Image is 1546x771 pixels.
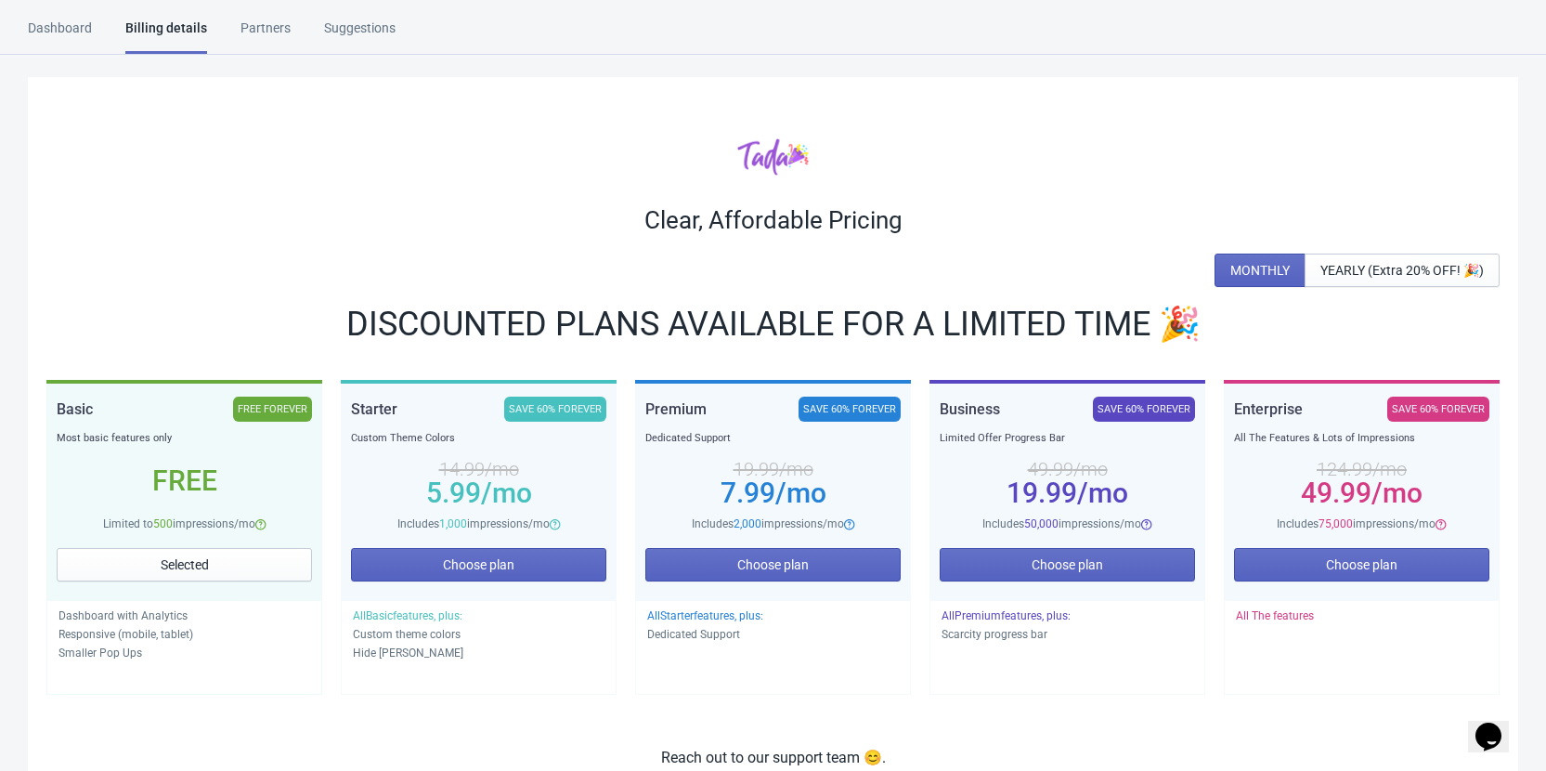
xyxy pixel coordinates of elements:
[645,486,901,501] div: 7.99
[324,19,396,51] div: Suggestions
[1468,697,1527,752] iframe: chat widget
[1234,548,1489,582] button: Choose plan
[647,625,899,644] p: Dedicated Support
[1320,263,1484,278] span: YEARLY (Extra 20% OFF! 🎉)
[1234,397,1303,422] div: Enterprise
[351,462,606,477] div: 14.99 /mo
[1234,462,1489,477] div: 124.99 /mo
[57,429,312,448] div: Most basic features only
[353,625,604,644] p: Custom theme colors
[737,557,809,572] span: Choose plan
[1032,557,1103,572] span: Choose plan
[153,517,173,530] span: 500
[940,397,1000,422] div: Business
[1077,477,1128,509] span: /mo
[1326,557,1397,572] span: Choose plan
[58,625,310,644] p: Responsive (mobile, tablet)
[645,429,901,448] div: Dedicated Support
[125,19,207,54] div: Billing details
[353,644,604,662] p: Hide [PERSON_NAME]
[645,548,901,582] button: Choose plan
[1371,477,1423,509] span: /mo
[734,517,761,530] span: 2,000
[940,548,1195,582] button: Choose plan
[46,205,1500,235] div: Clear, Affordable Pricing
[351,486,606,501] div: 5.99
[240,19,291,51] div: Partners
[57,474,312,489] div: Free
[1387,397,1489,422] div: SAVE 60% FOREVER
[982,517,1141,530] span: Includes impressions/mo
[58,607,310,625] p: Dashboard with Analytics
[940,462,1195,477] div: 49.99 /mo
[353,609,462,622] span: All Basic features, plus:
[161,557,209,572] span: Selected
[233,397,312,422] div: FREE FOREVER
[351,429,606,448] div: Custom Theme Colors
[1319,517,1353,530] span: 75,000
[1277,517,1436,530] span: Includes impressions/mo
[1305,254,1500,287] button: YEARLY (Extra 20% OFF! 🎉)
[57,548,312,582] button: Selected
[645,397,707,422] div: Premium
[799,397,901,422] div: SAVE 60% FOREVER
[1234,429,1489,448] div: All The Features & Lots of Impressions
[1093,397,1195,422] div: SAVE 60% FOREVER
[1234,486,1489,501] div: 49.99
[57,397,93,422] div: Basic
[57,515,312,533] div: Limited to impressions/mo
[397,517,550,530] span: Includes impressions/mo
[439,517,467,530] span: 1,000
[692,517,844,530] span: Includes impressions/mo
[351,397,397,422] div: Starter
[504,397,606,422] div: SAVE 60% FOREVER
[481,477,532,509] span: /mo
[443,557,514,572] span: Choose plan
[940,486,1195,501] div: 19.99
[737,137,809,176] img: tadacolor.png
[58,644,310,662] p: Smaller Pop Ups
[351,548,606,582] button: Choose plan
[661,747,886,769] p: Reach out to our support team 😊.
[28,19,92,51] div: Dashboard
[46,309,1500,339] div: DISCOUNTED PLANS AVAILABLE FOR A LIMITED TIME 🎉
[942,625,1193,644] p: Scarcity progress bar
[775,477,826,509] span: /mo
[1024,517,1059,530] span: 50,000
[1230,263,1290,278] span: MONTHLY
[942,609,1071,622] span: All Premium features, plus:
[645,462,901,477] div: 19.99 /mo
[940,429,1195,448] div: Limited Offer Progress Bar
[1215,254,1306,287] button: MONTHLY
[1236,609,1314,622] span: All The features
[647,609,763,622] span: All Starter features, plus:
